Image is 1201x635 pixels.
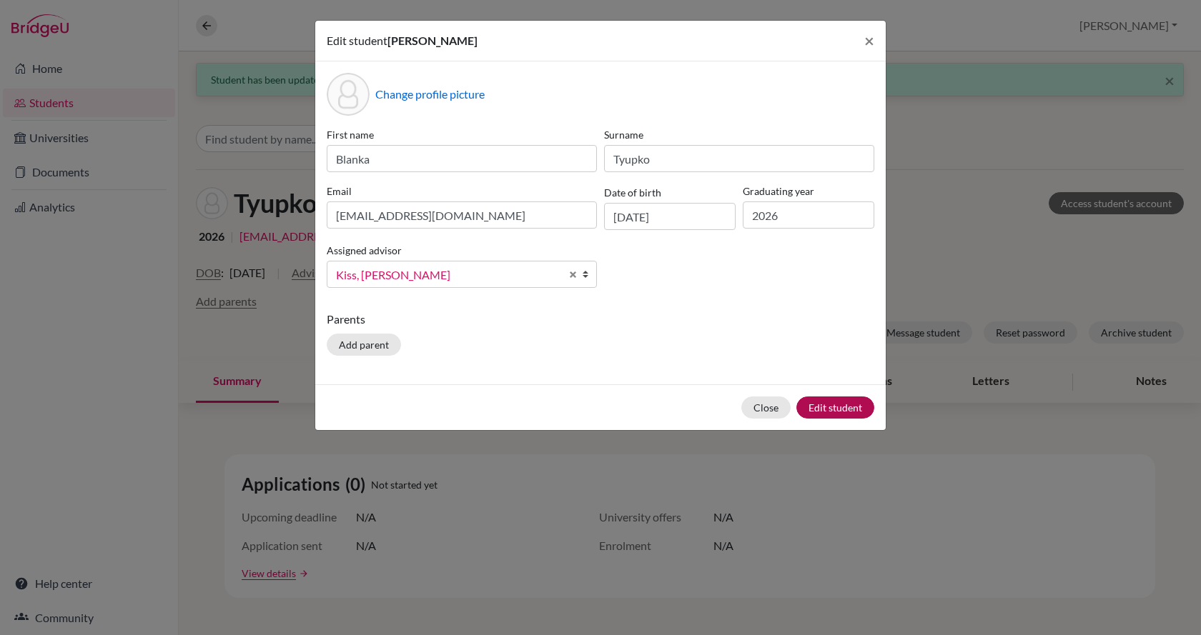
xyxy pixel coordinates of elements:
[604,127,874,142] label: Surname
[604,203,736,230] input: dd/mm/yyyy
[327,311,874,328] p: Parents
[327,34,387,47] span: Edit student
[796,396,874,419] button: Edit student
[327,127,597,142] label: First name
[327,184,597,199] label: Email
[853,21,886,61] button: Close
[327,334,401,356] button: Add parent
[741,396,791,419] button: Close
[864,30,874,51] span: ×
[327,73,370,116] div: Profile picture
[336,266,560,284] span: Kiss, [PERSON_NAME]
[327,243,402,258] label: Assigned advisor
[604,185,661,200] label: Date of birth
[743,184,874,199] label: Graduating year
[387,34,478,47] span: [PERSON_NAME]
